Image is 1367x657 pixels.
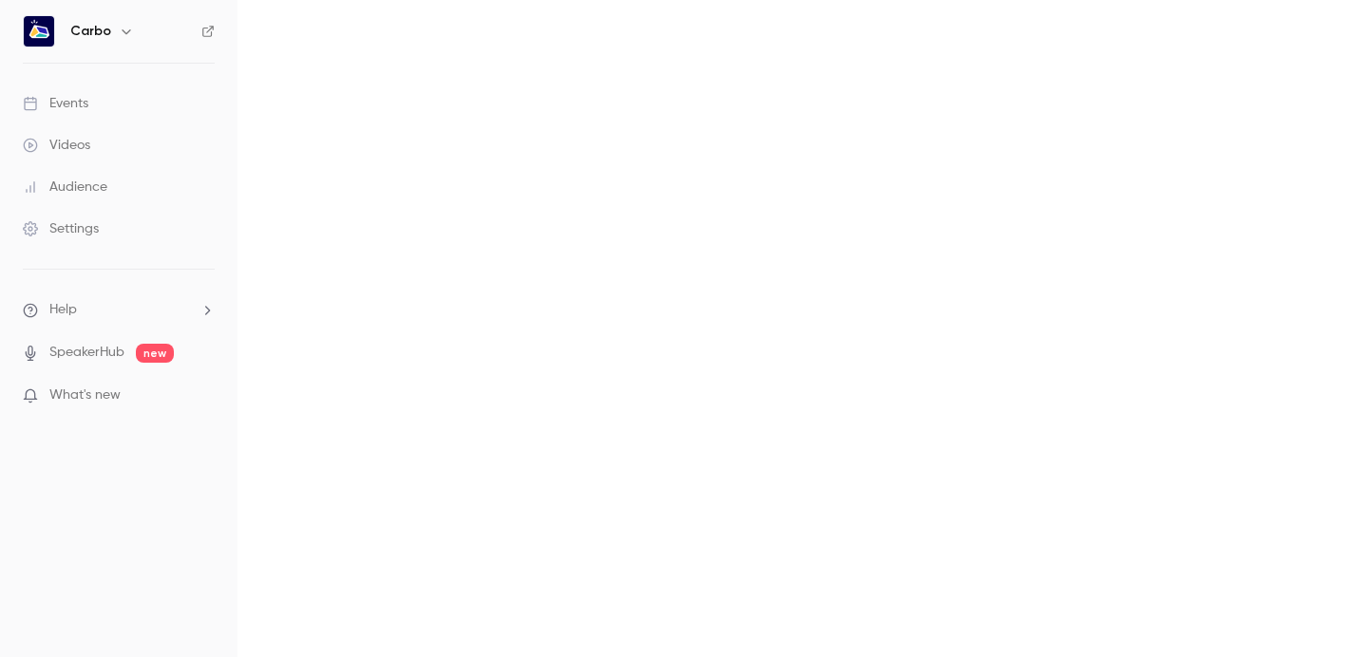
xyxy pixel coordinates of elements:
[23,178,107,197] div: Audience
[23,300,215,320] li: help-dropdown-opener
[23,219,99,238] div: Settings
[136,344,174,363] span: new
[70,22,111,41] h6: Carbo
[23,94,88,113] div: Events
[24,16,54,47] img: Carbo
[23,136,90,155] div: Videos
[49,385,121,405] span: What's new
[49,343,124,363] a: SpeakerHub
[49,300,77,320] span: Help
